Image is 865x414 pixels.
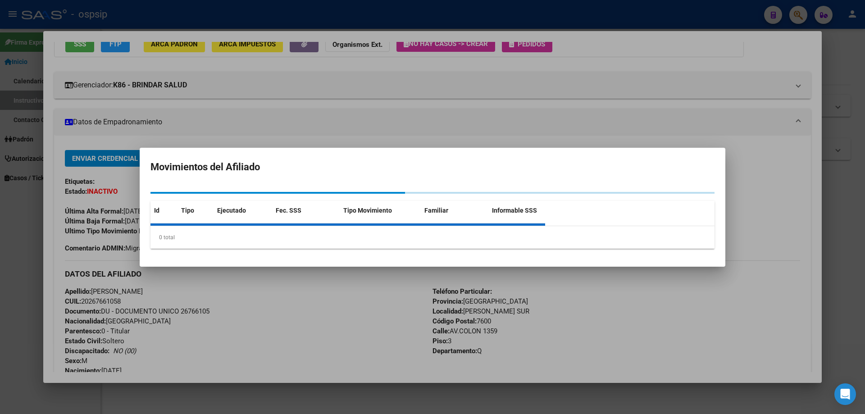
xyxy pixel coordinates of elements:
[150,226,715,249] div: 0 total
[272,201,340,220] datatable-header-cell: Fec. SSS
[154,207,159,214] span: Id
[181,207,194,214] span: Tipo
[488,201,556,220] datatable-header-cell: Informable SSS
[343,207,392,214] span: Tipo Movimiento
[217,207,246,214] span: Ejecutado
[276,207,301,214] span: Fec. SSS
[340,201,421,220] datatable-header-cell: Tipo Movimiento
[178,201,214,220] datatable-header-cell: Tipo
[421,201,488,220] datatable-header-cell: Familiar
[424,207,448,214] span: Familiar
[150,159,715,176] h2: Movimientos del Afiliado
[492,207,537,214] span: Informable SSS
[834,383,856,405] div: Open Intercom Messenger
[150,201,178,220] datatable-header-cell: Id
[214,201,272,220] datatable-header-cell: Ejecutado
